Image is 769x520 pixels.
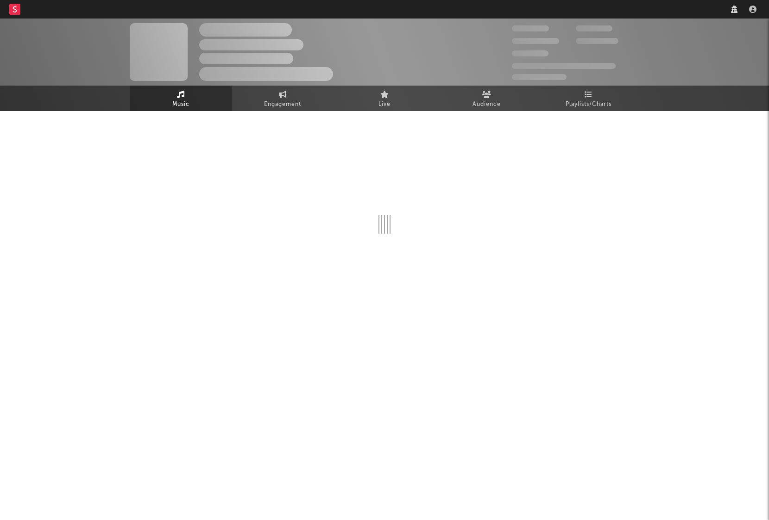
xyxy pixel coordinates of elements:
[172,99,189,110] span: Music
[576,25,612,31] span: 100,000
[512,38,559,44] span: 50,000,000
[264,99,301,110] span: Engagement
[512,50,548,56] span: 100,000
[378,99,391,110] span: Live
[435,86,537,111] a: Audience
[566,99,611,110] span: Playlists/Charts
[232,86,334,111] a: Engagement
[537,86,639,111] a: Playlists/Charts
[512,63,616,69] span: 50,000,000 Monthly Listeners
[576,38,618,44] span: 1,000,000
[334,86,435,111] a: Live
[130,86,232,111] a: Music
[512,25,549,31] span: 300,000
[473,99,501,110] span: Audience
[512,74,567,80] span: Jump Score: 85.0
